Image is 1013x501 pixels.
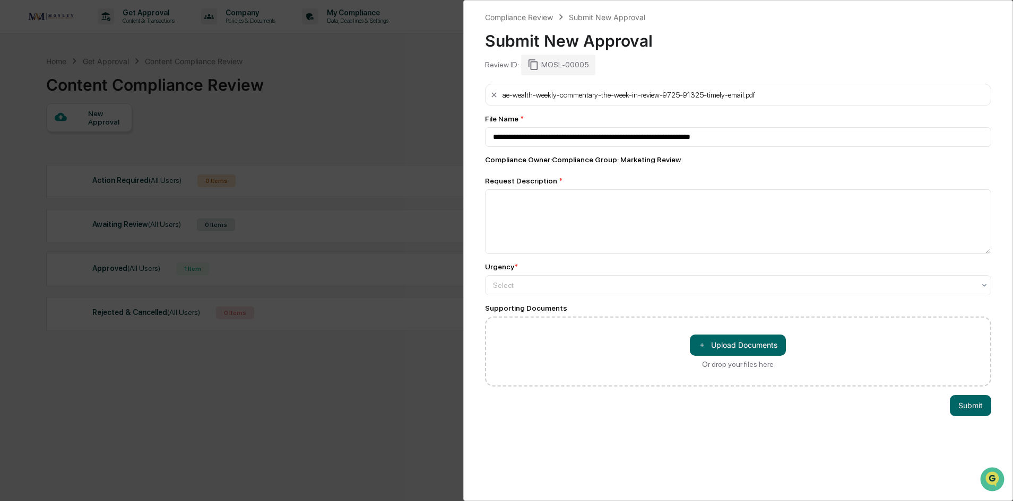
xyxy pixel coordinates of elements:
span: Attestations [88,134,132,144]
a: 🔎Data Lookup [6,150,71,169]
div: Submit New Approval [485,23,992,50]
div: Review ID: [485,60,519,69]
a: 🖐️Preclearance [6,129,73,148]
div: File Name [485,115,992,123]
button: Or drop your files here [690,335,786,356]
p: How can we help? [11,22,193,39]
div: 🗄️ [77,135,85,143]
div: 🔎 [11,155,19,163]
div: Submit New Approval [569,13,645,22]
img: 1746055101610-c473b297-6a78-478c-a979-82029cc54cd1 [11,81,30,100]
div: Compliance Review [485,13,553,22]
span: ＋ [698,340,706,350]
div: Compliance Owner : Compliance Group: Marketing Review [485,155,992,164]
div: Or drop your files here [702,360,774,368]
div: ae-wealth-weekly-commentary-the-week-in-review-9725-91325-timely-email.pdf [503,91,755,99]
div: 🖐️ [11,135,19,143]
div: We're available if you need us! [36,92,134,100]
div: Supporting Documents [485,304,992,312]
iframe: Open customer support [979,466,1008,495]
span: Preclearance [21,134,68,144]
span: Pylon [106,180,128,188]
a: 🗄️Attestations [73,129,136,148]
div: Request Description [485,177,992,185]
a: Powered byPylon [75,179,128,188]
div: Start new chat [36,81,174,92]
button: Submit [950,395,991,416]
div: MOSL-00005 [521,55,595,75]
div: Urgency [485,262,518,271]
span: Data Lookup [21,154,67,164]
button: Start new chat [180,84,193,97]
